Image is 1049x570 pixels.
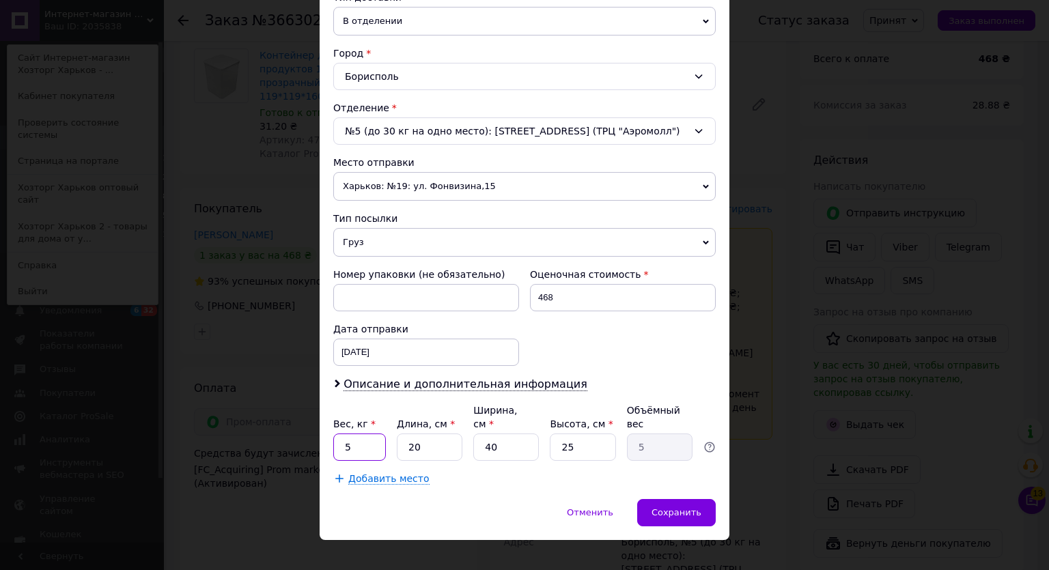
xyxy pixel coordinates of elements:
div: Борисполь [333,63,716,90]
span: Сохранить [652,507,701,517]
div: №5 (до 30 кг на одно место): [STREET_ADDRESS] (ТРЦ "Аэромолл") [333,117,716,145]
span: В отделении [333,7,716,35]
span: Отменить [567,507,613,517]
span: Добавить место [348,473,430,485]
span: Место отправки [333,157,415,168]
span: Описание и дополнительная информация [344,377,587,391]
label: Ширина, см [473,405,517,429]
label: Вес, кг [333,418,376,429]
label: Длина, см [397,418,455,429]
span: Харьков: №19: ул. Фонвизина,15 [333,172,716,201]
div: Объёмный вес [627,403,693,431]
span: Груз [333,228,716,257]
div: Дата отправки [333,322,519,336]
span: Тип посылки [333,213,397,224]
div: Отделение [333,101,716,115]
label: Высота, см [550,418,613,429]
div: Номер упаковки (не обязательно) [333,268,519,281]
div: Город [333,46,716,60]
div: Оценочная стоимость [530,268,716,281]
